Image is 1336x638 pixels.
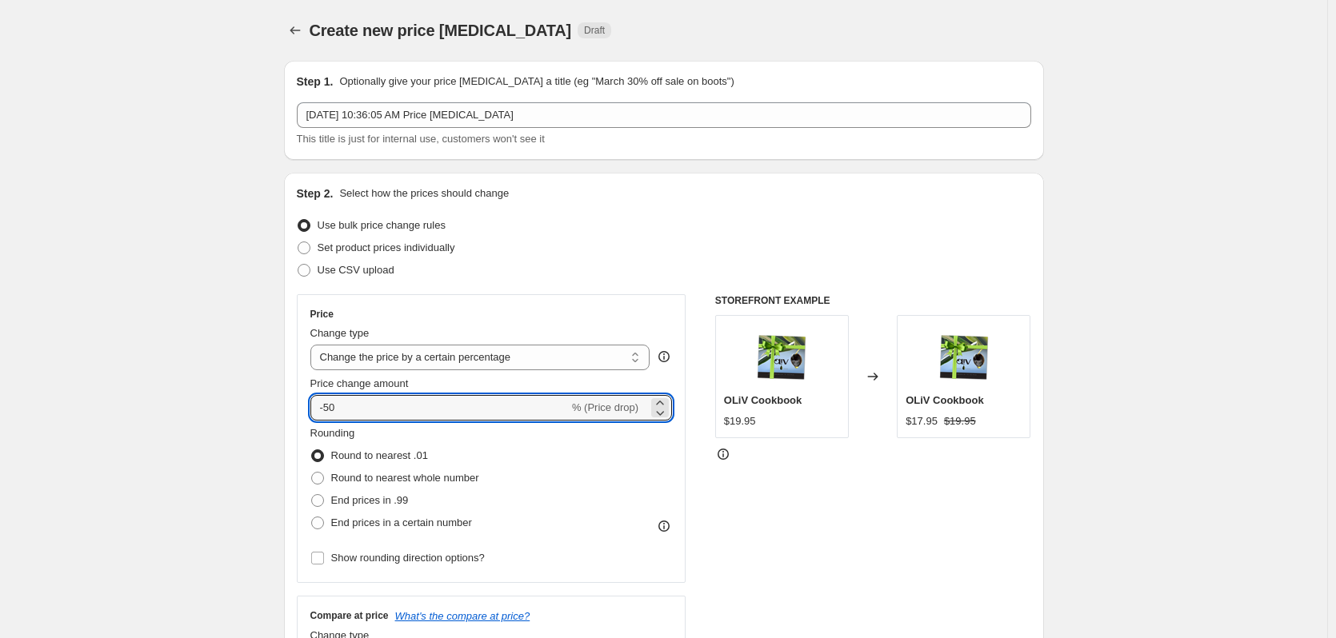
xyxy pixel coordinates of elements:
span: End prices in .99 [331,494,409,506]
h3: Price [310,308,334,321]
span: Show rounding direction options? [331,552,485,564]
h3: Compare at price [310,609,389,622]
h2: Step 1. [297,74,334,90]
span: OLiV Cookbook [724,394,802,406]
div: $17.95 [906,413,938,429]
input: -15 [310,395,569,421]
p: Optionally give your price [MEDICAL_DATA] a title (eg "March 30% off sale on boots") [339,74,734,90]
span: Round to nearest whole number [331,472,479,484]
h6: STOREFRONT EXAMPLE [715,294,1031,307]
input: 30% off holiday sale [297,102,1031,128]
p: Select how the prices should change [339,185,509,201]
span: Draft [584,24,605,37]
span: Price change amount [310,377,409,389]
span: This title is just for internal use, customers won't see it [297,133,545,145]
h2: Step 2. [297,185,334,201]
img: OLiVCookbook-Gift_80x.png [932,324,996,388]
img: OLiVCookbook-Gift_80x.png [750,324,814,388]
span: Use bulk price change rules [318,219,446,231]
span: Round to nearest .01 [331,449,428,461]
span: Create new price [MEDICAL_DATA] [310,22,572,39]
span: OLiV Cookbook [906,394,984,406]
div: $19.95 [724,413,756,429]
span: % (Price drop) [572,401,638,413]
button: What's the compare at price? [395,610,530,622]
span: Change type [310,327,370,339]
div: help [656,349,672,365]
strike: $19.95 [944,413,976,429]
button: Price change jobs [284,19,306,42]
span: Rounding [310,427,355,439]
span: Set product prices individually [318,241,455,253]
span: Use CSV upload [318,264,394,276]
span: End prices in a certain number [331,516,472,528]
